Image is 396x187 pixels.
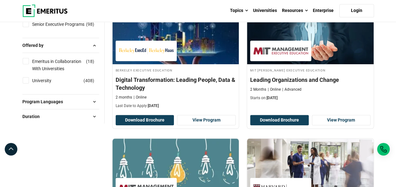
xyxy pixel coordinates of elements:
button: Duration [22,112,99,121]
h4: MIT [PERSON_NAME] Executive Education [250,67,370,73]
h4: Leading Organizations and Change [250,76,370,84]
p: Advanced [282,87,301,92]
a: View Program [177,115,236,126]
p: Last Date to Apply: [116,103,236,109]
h4: Berkeley Executive Education [116,67,236,73]
span: Duration [22,113,45,120]
button: Download Brochure [250,115,309,126]
p: Online [268,87,281,92]
a: Emeritus in Collaboration With Universities [32,58,98,72]
img: MIT Sloan Executive Education [253,44,308,58]
span: ( ) [86,21,94,28]
a: View Program [312,115,370,126]
a: University [32,77,64,84]
img: Berkeley Executive Education [119,44,174,58]
img: Digital Transformation: Leading People, Data & Technology | Online Digital Transformation Course [112,1,239,64]
p: Starts on: [250,95,370,101]
span: [DATE] [148,104,159,108]
p: 2 months [116,95,132,100]
span: [DATE] [267,96,278,100]
span: 18 [88,59,93,64]
span: 408 [85,78,93,83]
span: ( ) [86,58,94,65]
span: ( ) [83,77,94,84]
span: Offered by [22,42,49,49]
p: Online [134,95,146,100]
a: Login [339,4,374,17]
button: Program Languages [22,97,99,106]
button: Offered by [22,41,99,50]
a: Leadership Course by MIT Sloan Executive Education - September 4, 2025 MIT Sloan Executive Educat... [247,1,374,104]
button: Download Brochure [116,115,174,126]
span: Program Languages [22,98,68,105]
a: Digital Transformation Course by Berkeley Executive Education - September 4, 2025 Berkeley Execut... [112,1,239,112]
img: Leading Organizations and Change | Online Leadership Course [247,1,374,64]
span: 98 [88,22,93,27]
h4: Digital Transformation: Leading People, Data & Technology [116,76,236,92]
p: 2 Months [250,87,266,92]
a: Senior Executive Programs [32,21,97,28]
